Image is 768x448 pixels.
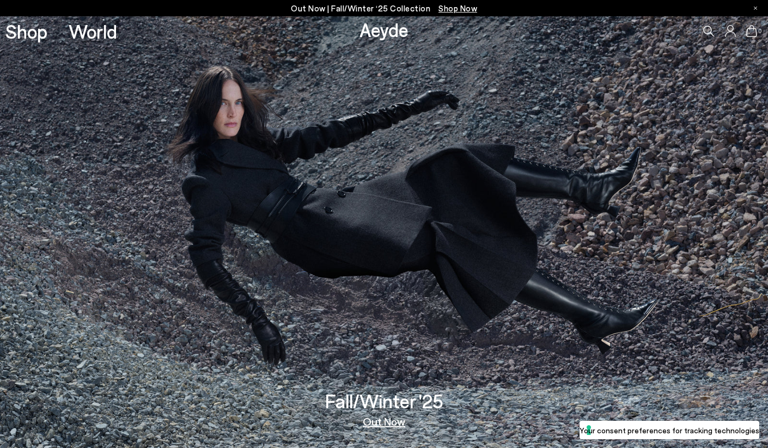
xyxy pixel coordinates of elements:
p: Out Now | Fall/Winter ‘25 Collection [291,2,477,15]
a: World [69,22,117,41]
h3: Fall/Winter '25 [325,391,443,410]
span: Navigate to /collections/new-in [438,3,477,13]
a: 0 [746,25,757,37]
label: Your consent preferences for tracking technologies [580,425,759,436]
a: Shop [5,22,47,41]
a: Out Now [363,416,405,427]
a: Aeyde [359,18,409,41]
button: Your consent preferences for tracking technologies [580,421,759,439]
span: 0 [757,28,763,34]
